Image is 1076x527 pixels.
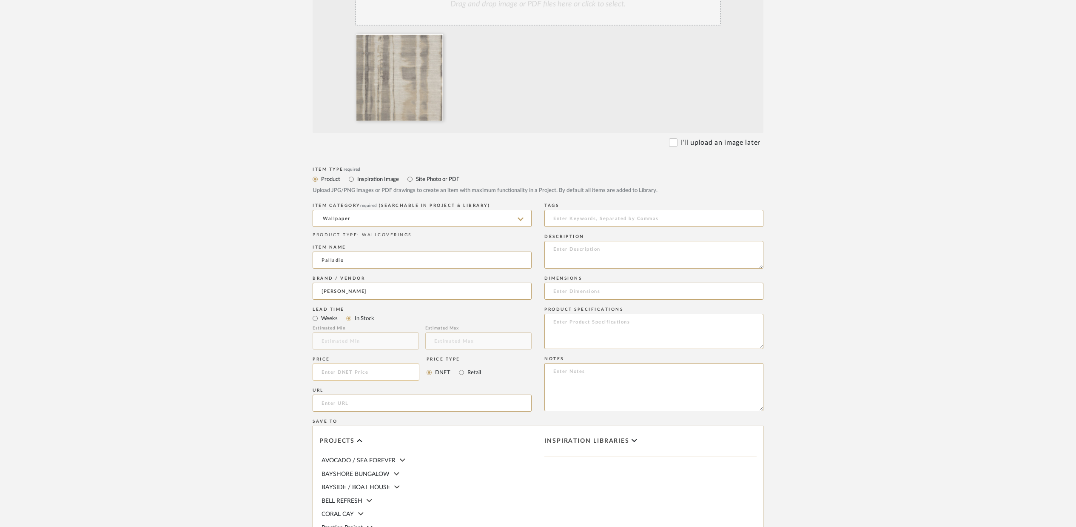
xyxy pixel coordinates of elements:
mat-radio-group: Select price type [427,364,481,381]
div: Save To [313,419,763,424]
div: Product Specifications [544,307,763,312]
label: Site Photo or PDF [415,175,459,184]
div: PRODUCT TYPE [313,232,532,238]
span: : WALLCOVERINGS [357,233,412,237]
mat-radio-group: Select item type [313,313,532,324]
span: AVOCADO / SEA FOREVER [322,458,396,464]
span: required [344,167,360,172]
div: ITEM CATEGORY [313,203,532,208]
label: I'll upload an image later [681,137,760,148]
input: Enter Keywords, Separated by Commas [544,210,763,227]
div: Item Type [313,167,763,172]
div: Upload JPG/PNG images or PDF drawings to create an item with maximum functionality in a Project. ... [313,186,763,195]
div: Lead Time [313,307,532,312]
div: Description [544,234,763,239]
label: Weeks [320,314,338,323]
span: (Searchable in Project & Library) [379,203,490,208]
input: Type a category to search and select [313,210,532,227]
div: Item name [313,245,532,250]
label: Inspiration Image [356,175,399,184]
input: Estimated Min [313,332,419,349]
div: Tags [544,203,763,208]
div: URL [313,388,532,393]
label: Product [320,175,340,184]
div: Brand / Vendor [313,276,532,281]
label: Retail [467,368,481,377]
span: BELL REFRESH [322,498,362,504]
span: required [360,203,377,208]
span: Projects [319,438,355,445]
div: Notes [544,356,763,361]
div: Price Type [427,357,481,362]
span: Inspiration libraries [544,438,629,445]
span: BAYSHORE BUNGALOW [322,471,390,477]
span: BAYSIDE / BOAT HOUSE [322,484,390,490]
span: CORAL CAY [322,511,354,517]
div: Price [313,357,419,362]
label: DNET [434,368,450,377]
div: Dimensions [544,276,763,281]
div: Estimated Max [425,326,532,331]
input: Enter Name [313,252,532,269]
div: Estimated Min [313,326,419,331]
input: Enter Dimensions [544,283,763,300]
input: Estimated Max [425,332,532,349]
mat-radio-group: Select item type [313,174,763,184]
input: Enter URL [313,395,532,412]
input: Unknown [313,283,532,300]
input: Enter DNET Price [313,364,419,381]
label: In Stock [354,314,374,323]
